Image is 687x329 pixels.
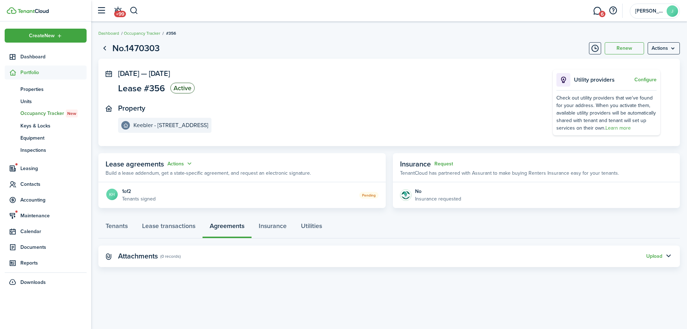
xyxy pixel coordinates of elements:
[359,192,379,199] status: Pending
[20,53,87,61] span: Dashboard
[18,9,49,13] img: TenantCloud
[667,5,678,17] avatar-text: J
[67,110,76,117] span: New
[135,217,203,238] a: Lease transactions
[20,165,87,172] span: Leasing
[648,42,680,54] button: Open menu
[20,86,87,93] span: Properties
[589,42,601,54] button: Timeline
[5,50,87,64] a: Dashboard
[7,7,16,14] img: TenantCloud
[118,68,139,79] span: [DATE]
[20,259,87,267] span: Reports
[400,169,619,177] p: TenantCloud has partnered with Assurant to make buying Renters Insurance easy for your tenants.
[5,95,87,107] a: Units
[5,107,87,120] a: Occupancy TrackerNew
[170,83,195,93] status: Active
[111,2,125,20] a: Notifications
[122,188,156,195] div: 1 of 2
[20,212,87,219] span: Maintenance
[122,195,156,203] p: Tenants signed
[167,160,193,168] button: Open menu
[607,5,619,17] button: Open resource center
[400,159,431,169] span: Insurance
[29,33,55,38] span: Create New
[294,217,329,238] a: Utilities
[5,120,87,132] a: Keys & Locks
[415,188,461,195] div: No
[20,134,87,142] span: Equipment
[556,94,657,132] div: Check out utility providers that we've found for your address. When you activate them, available ...
[94,4,108,18] button: Open sidebar
[252,217,294,238] a: Insurance
[648,42,680,54] menu-btn: Actions
[662,250,674,262] button: Toggle accordion
[124,30,160,37] a: Occupancy Tracker
[634,77,657,83] button: Configure
[106,159,164,169] span: Lease agreements
[118,104,145,112] panel-main-title: Property
[133,122,208,129] e-details-info-title: Keebler - [STREET_ADDRESS]
[590,2,604,20] a: Messaging
[98,42,111,54] a: Go back
[20,69,87,76] span: Portfolio
[605,124,631,132] a: Learn more
[166,30,176,37] span: #356
[400,189,411,201] img: Insurance protection
[5,83,87,95] a: Properties
[160,253,181,260] panel-main-subtitle: (0 records)
[98,217,135,238] a: Tenants
[141,68,147,79] span: —
[130,5,138,17] button: Search
[106,189,118,200] avatar-text: KH
[20,228,87,235] span: Calendar
[112,42,160,55] h1: No.1470303
[20,146,87,154] span: Inspections
[635,9,664,14] span: John
[20,110,87,117] span: Occupancy Tracker
[646,253,662,259] button: Upload
[20,122,87,130] span: Keys & Locks
[149,68,170,79] span: [DATE]
[20,98,87,105] span: Units
[5,144,87,156] a: Inspections
[98,30,119,37] a: Dashboard
[20,243,87,251] span: Documents
[20,279,46,286] span: Downloads
[20,180,87,188] span: Contacts
[415,195,461,203] p: Insurance requested
[5,29,87,43] button: Open menu
[20,196,87,204] span: Accounting
[434,161,453,167] button: Request
[5,256,87,270] a: Reports
[118,84,165,93] span: Lease #356
[167,160,193,168] button: Actions
[5,132,87,144] a: Equipment
[106,169,311,177] p: Build a lease addendum, get a state-specific agreement, and request an electronic signature.
[605,42,644,54] button: Renew
[114,11,126,17] span: +99
[599,11,605,17] span: 6
[106,188,118,202] a: KH
[118,252,158,260] panel-main-title: Attachments
[574,76,633,84] p: Utility providers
